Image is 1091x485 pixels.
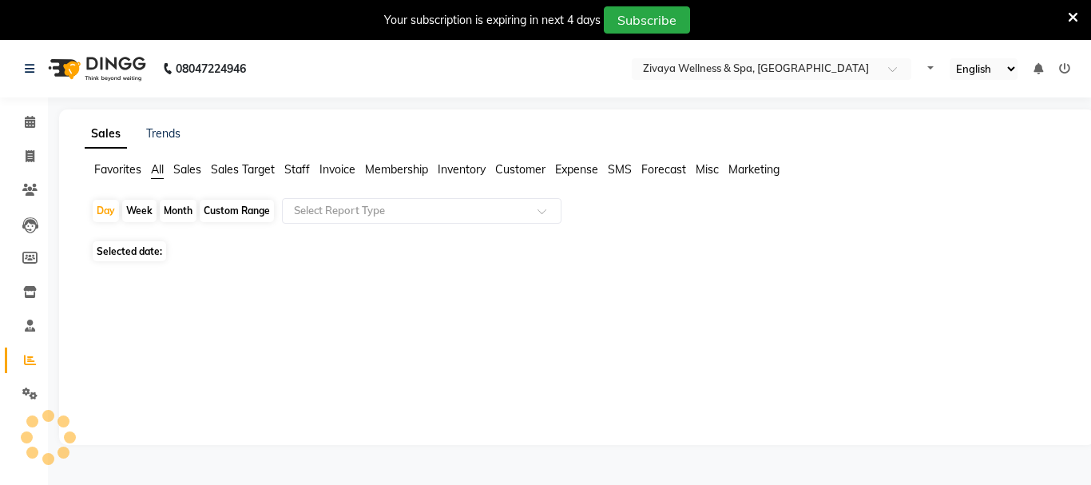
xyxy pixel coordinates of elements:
b: 08047224946 [176,46,246,91]
div: Day [93,200,119,222]
span: Expense [555,162,598,177]
div: Custom Range [200,200,274,222]
span: Invoice [319,162,355,177]
span: Membership [365,162,428,177]
span: Forecast [641,162,686,177]
button: Subscribe [604,6,690,34]
span: All [151,162,164,177]
span: Favorites [94,162,141,177]
div: Your subscription is expiring in next 4 days [384,12,601,29]
img: logo [41,46,150,91]
span: Selected date: [93,241,166,261]
div: Week [122,200,157,222]
div: Month [160,200,196,222]
span: SMS [608,162,632,177]
span: Customer [495,162,545,177]
span: Marketing [728,162,780,177]
a: Trends [146,126,181,141]
span: Staff [284,162,310,177]
span: Inventory [438,162,486,177]
a: Sales [85,120,127,149]
span: Misc [696,162,719,177]
span: Sales Target [211,162,275,177]
span: Sales [173,162,201,177]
